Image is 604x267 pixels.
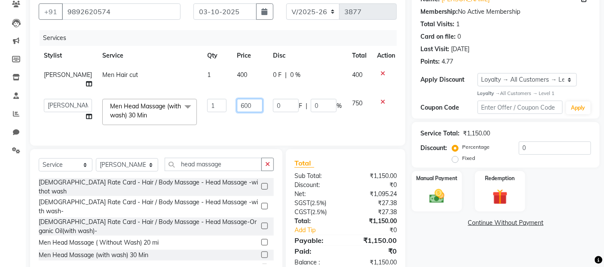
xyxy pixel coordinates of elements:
div: [DEMOGRAPHIC_DATA] Rate Card - Hair / Body Massage - Head Massage -withot wash [39,178,258,196]
div: Service Total: [420,129,460,138]
span: 400 [237,71,247,79]
div: Discount: [288,181,346,190]
label: Manual Payment [417,175,458,182]
div: ₹1,095.24 [346,190,403,199]
strong: Loyalty → [478,90,500,96]
div: Coupon Code [420,103,477,112]
div: ₹0 [346,181,403,190]
img: _gift.svg [488,187,512,206]
div: Services [40,30,403,46]
input: Search by Name/Mobile/Email/Code [62,3,181,20]
input: Enter Offer / Coupon Code [478,101,563,114]
button: +91 [39,3,63,20]
th: Total [347,46,372,65]
th: Service [97,46,202,65]
span: Men Hair cut [102,71,138,79]
label: Fixed [462,154,475,162]
div: Payable: [288,235,346,246]
div: All Customers → Level 1 [478,90,591,97]
div: Total: [288,217,346,226]
th: Stylist [39,46,97,65]
div: Balance : [288,258,346,267]
span: Total [294,159,314,168]
span: Men Head Massage (with wash) 30 Min [110,102,181,119]
div: Net: [288,190,346,199]
span: % [337,101,342,110]
th: Qty [202,46,232,65]
label: Percentage [462,143,490,151]
div: ₹27.38 [346,208,403,217]
span: F [299,101,302,110]
div: [DATE] [451,45,469,54]
div: Men Head Massage (with wash) 30 Min [39,251,148,260]
input: Search or Scan [165,158,262,171]
div: ₹1,150.00 [346,258,403,267]
div: ₹1,150.00 [463,129,490,138]
div: Points: [420,57,440,66]
a: Continue Without Payment [414,218,598,227]
div: ₹27.38 [346,199,403,208]
img: _cash.svg [425,187,449,205]
div: 4.77 [442,57,453,66]
div: 1 [456,20,460,29]
div: ( ) [288,199,346,208]
th: Disc [268,46,347,65]
div: Apply Discount [420,75,477,84]
div: Paid: [288,246,346,256]
div: Last Visit: [420,45,449,54]
div: ₹1,150.00 [346,235,403,246]
a: x [147,111,151,119]
div: No Active Membership [420,7,591,16]
span: [PERSON_NAME] [44,71,92,79]
label: Redemption [485,175,515,182]
span: 400 [352,71,362,79]
span: SGST [294,199,310,207]
div: Total Visits: [420,20,454,29]
div: ₹1,150.00 [346,172,403,181]
div: ₹1,150.00 [346,217,403,226]
th: Action [372,46,400,65]
span: 750 [352,99,362,107]
span: 2.5% [312,199,325,206]
span: 0 % [290,71,300,80]
div: Men Head Massage ( Without Wash) 20 mi [39,238,159,247]
div: [DEMOGRAPHIC_DATA] Rate Card - Hair / Body Massage - Head Massage -with wash- [39,198,258,216]
th: Price [232,46,268,65]
div: Membership: [420,7,458,16]
span: 1 [207,71,211,79]
button: Apply [566,101,591,114]
div: 0 [457,32,461,41]
div: ₹0 [356,226,404,235]
span: | [285,71,287,80]
span: | [306,101,307,110]
span: 0 F [273,71,282,80]
a: Add Tip [288,226,355,235]
div: [DEMOGRAPHIC_DATA] Rate Card - Hair / Body Massage - Head Massage-Organic Oil(with wash)- [39,218,258,236]
div: Card on file: [420,32,456,41]
div: Discount: [420,144,447,153]
span: 2.5% [312,209,325,215]
div: ₹0 [346,246,403,256]
div: ( ) [288,208,346,217]
span: CGST [294,208,310,216]
div: Sub Total: [288,172,346,181]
